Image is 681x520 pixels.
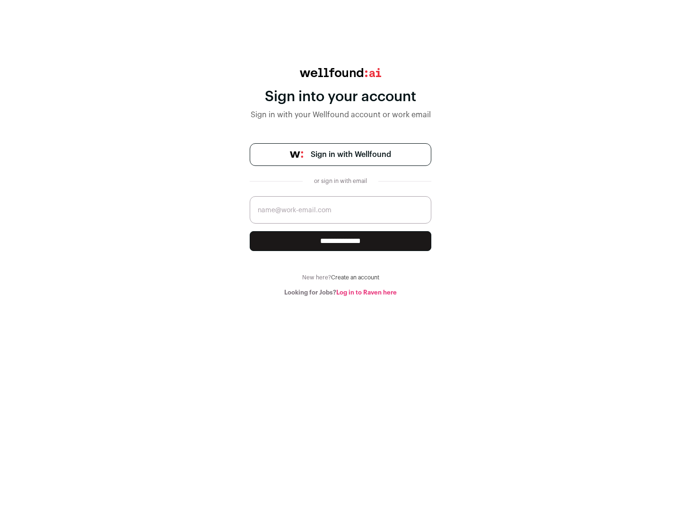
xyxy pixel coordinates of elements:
[250,88,431,105] div: Sign into your account
[310,177,371,185] div: or sign in with email
[290,151,303,158] img: wellfound-symbol-flush-black-fb3c872781a75f747ccb3a119075da62bfe97bd399995f84a933054e44a575c4.png
[250,274,431,281] div: New here?
[331,275,379,280] a: Create an account
[311,149,391,160] span: Sign in with Wellfound
[250,109,431,121] div: Sign in with your Wellfound account or work email
[250,143,431,166] a: Sign in with Wellfound
[250,196,431,224] input: name@work-email.com
[300,68,381,77] img: wellfound:ai
[336,289,397,295] a: Log in to Raven here
[250,289,431,296] div: Looking for Jobs?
